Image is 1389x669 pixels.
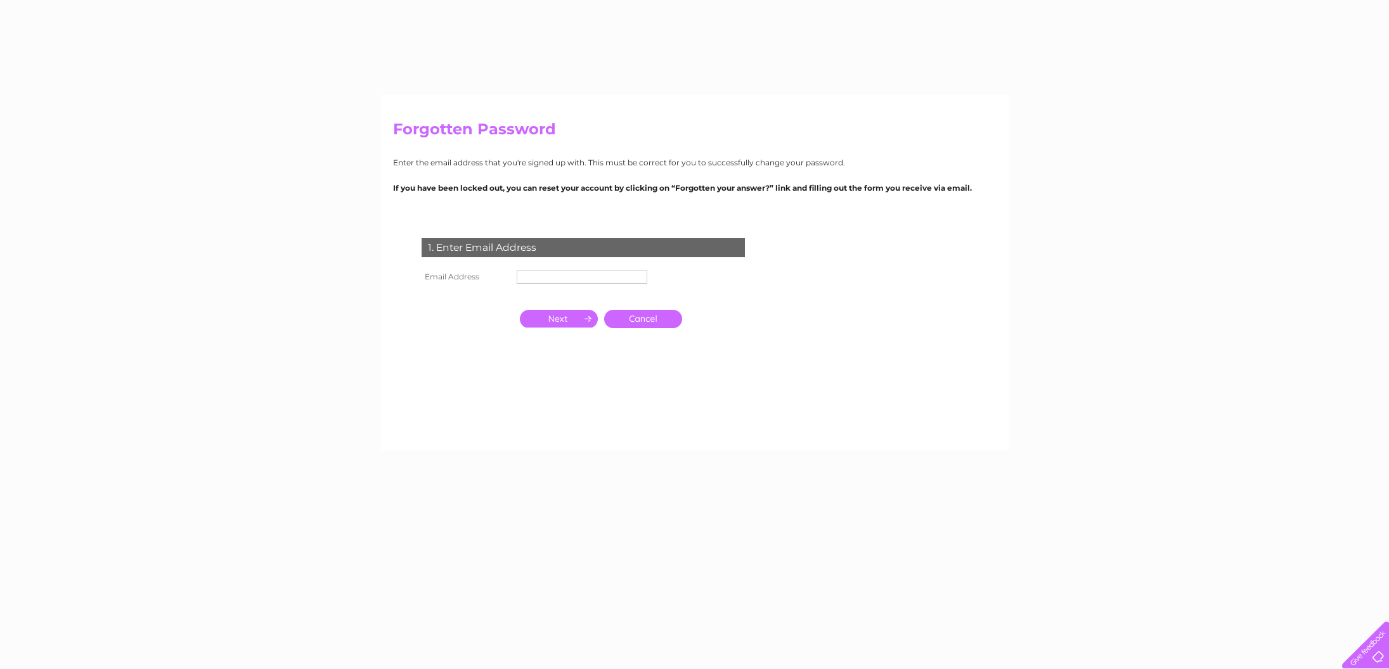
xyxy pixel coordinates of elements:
th: Email Address [418,267,514,287]
a: Cancel [604,310,682,328]
p: Enter the email address that you're signed up with. This must be correct for you to successfully ... [393,156,997,169]
p: If you have been locked out, you can reset your account by clicking on “Forgotten your answer?” l... [393,182,997,194]
h2: Forgotten Password [393,120,997,144]
div: 1. Enter Email Address [422,238,745,257]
